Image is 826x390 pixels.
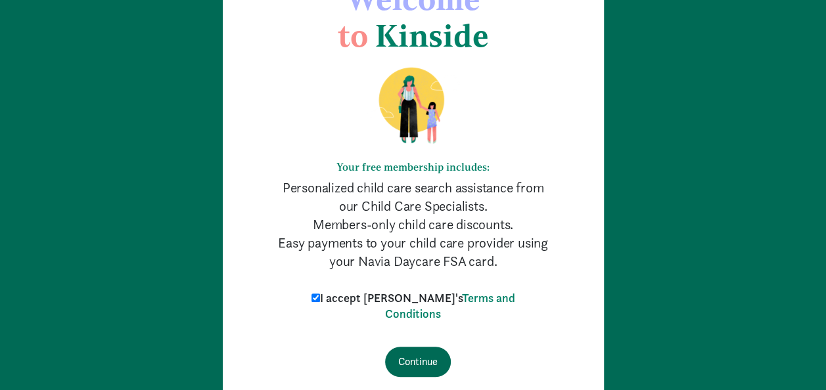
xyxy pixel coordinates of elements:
[275,234,551,271] p: Easy payments to your child care provider using your Navia Daycare FSA card.
[275,161,551,173] h6: Your free membership includes:
[375,16,489,54] span: Kinside
[275,179,551,215] p: Personalized child care search assistance from our Child Care Specialists.
[275,215,551,234] p: Members-only child care discounts.
[385,290,515,321] a: Terms and Conditions
[363,66,463,145] img: illustration-mom-daughter.png
[311,293,320,302] input: I accept [PERSON_NAME]'sTerms and Conditions
[308,290,518,322] label: I accept [PERSON_NAME]'s
[385,347,451,377] input: Continue
[338,16,368,54] span: to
